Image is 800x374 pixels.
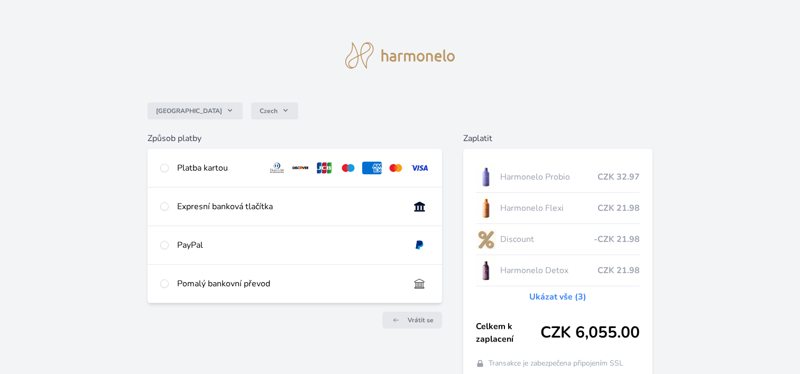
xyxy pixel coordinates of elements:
[476,320,540,345] span: Celkem k zaplacení
[410,277,429,290] img: bankTransfer_IBAN.svg
[177,162,259,174] div: Platba kartou
[408,316,434,324] span: Vrátit se
[386,162,406,174] img: mc.svg
[177,277,401,290] div: Pomalý bankovní převod
[476,195,496,221] img: CLEAN_FLEXI_se_stinem_x-hi_(1)-lo.jpg
[362,162,382,174] img: amex.svg
[597,264,640,277] span: CZK 21.98
[597,171,640,183] span: CZK 32.97
[410,200,429,213] img: onlineBanking_CZ.svg
[500,233,594,246] span: Discount
[476,257,496,284] img: DETOX_se_stinem_x-lo.jpg
[410,162,429,174] img: visa.svg
[345,42,455,69] img: logo.svg
[500,171,597,183] span: Harmonelo Probio
[489,358,623,369] span: Transakce je zabezpečena připojením SSL
[500,264,597,277] span: Harmonelo Detox
[540,323,640,342] span: CZK 6,055.00
[177,200,401,213] div: Expresní banková tlačítka
[268,162,287,174] img: diners.svg
[148,132,442,145] h6: Způsob platby
[315,162,334,174] img: jcb.svg
[156,107,222,115] span: [GEOGRAPHIC_DATA]
[291,162,310,174] img: discover.svg
[260,107,278,115] span: Czech
[251,102,298,119] button: Czech
[476,164,496,190] img: CLEAN_PROBIO_se_stinem_x-lo.jpg
[148,102,243,119] button: [GEOGRAPHIC_DATA]
[597,202,640,214] span: CZK 21.98
[382,312,442,329] a: Vrátit se
[410,239,429,251] img: paypal.svg
[177,239,401,251] div: PayPal
[594,233,640,246] span: -CZK 21.98
[476,226,496,253] img: discount-lo.png
[529,291,586,303] a: Ukázat vše (3)
[500,202,597,214] span: Harmonelo Flexi
[338,162,358,174] img: maestro.svg
[463,132,652,145] h6: Zaplatit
